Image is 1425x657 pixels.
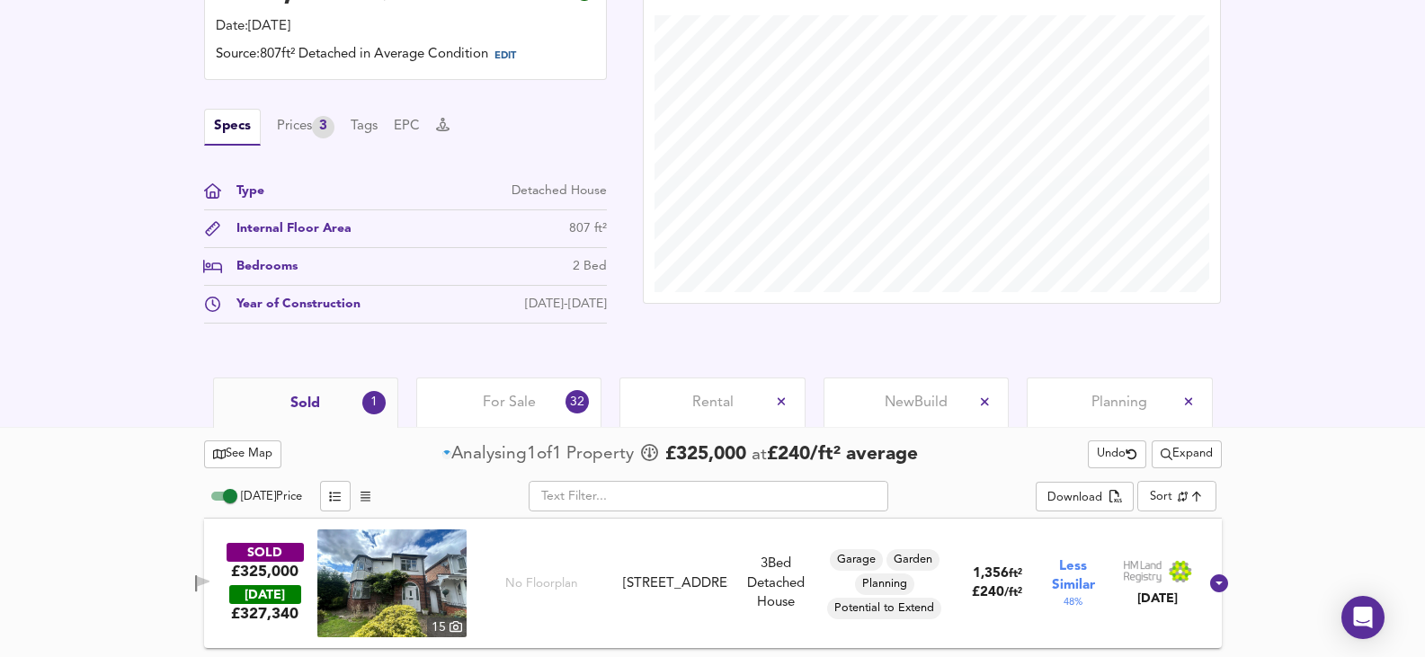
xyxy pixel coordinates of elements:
[362,391,386,414] div: 1
[216,17,595,37] div: Date: [DATE]
[1123,590,1193,608] div: [DATE]
[1152,440,1222,468] div: split button
[972,586,1022,599] span: £ 240
[830,549,883,571] div: Garage
[1047,488,1102,509] div: Download
[735,555,816,612] div: 3 Bed Detached House
[222,182,264,200] div: Type
[564,388,591,415] div: 32
[1036,482,1134,512] button: Download
[886,549,940,571] div: Garden
[886,552,940,568] span: Garden
[290,394,320,413] span: Sold
[665,441,746,468] span: £ 325,000
[442,442,638,466] div: of Propert y
[552,442,562,466] span: 1
[317,529,467,637] a: property thumbnail 15
[204,109,261,146] button: Specs
[1161,444,1213,465] span: Expand
[512,182,607,200] div: Detached House
[1152,440,1222,468] button: Expand
[1150,488,1172,505] div: Sort
[525,295,607,314] div: [DATE]-[DATE]
[569,219,607,238] div: 807 ft²
[1064,595,1082,609] span: 48 %
[1036,482,1134,512] div: split button
[222,295,361,314] div: Year of Construction
[623,574,727,593] div: [STREET_ADDRESS]
[885,393,948,413] span: New Build
[451,442,527,466] div: Analysing
[241,491,302,502] span: [DATE] Price
[231,604,298,624] span: £ 327,340
[692,393,734,413] span: Rental
[973,567,1009,581] span: 1,356
[427,617,467,637] div: 15
[494,51,516,61] span: EDIT
[830,552,883,568] span: Garage
[767,445,918,464] span: £ 240 / ft² average
[752,447,767,464] span: at
[1009,568,1022,580] span: ft²
[222,257,298,276] div: Bedrooms
[227,543,304,562] div: SOLD
[277,116,334,138] button: Prices3
[231,562,298,582] div: £325,000
[1341,596,1385,639] div: Open Intercom Messenger
[1137,481,1216,511] div: Sort
[855,576,914,592] span: Planning
[1052,557,1095,595] span: Less Similar
[277,116,334,138] div: Prices
[1097,444,1137,465] span: Undo
[204,519,1222,648] div: SOLD£325,000 [DATE]£327,340property thumbnail 15 No Floorplan[STREET_ADDRESS]3Bed Detached HouseG...
[1004,587,1022,599] span: / ft²
[394,117,420,137] button: EPC
[855,573,914,595] div: Planning
[1091,393,1147,413] span: Planning
[229,585,301,604] div: [DATE]
[204,440,282,468] button: See Map
[529,481,888,511] input: Text Filter...
[1208,573,1230,594] svg: Show Details
[1088,440,1146,468] button: Undo
[213,444,273,465] span: See Map
[1123,560,1193,583] img: Land Registry
[616,574,735,593] div: 24 Bleak Hill Road, B23 7EH
[222,219,352,238] div: Internal Floor Area
[216,45,595,68] div: Source: 807ft² Detached in Average Condition
[573,257,607,276] div: 2 Bed
[483,393,536,413] span: For Sale
[827,598,941,619] div: Potential to Extend
[505,575,578,592] span: No Floorplan
[527,442,537,466] span: 1
[827,600,941,617] span: Potential to Extend
[351,117,378,137] button: Tags
[317,529,467,637] img: property thumbnail
[312,116,334,138] div: 3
